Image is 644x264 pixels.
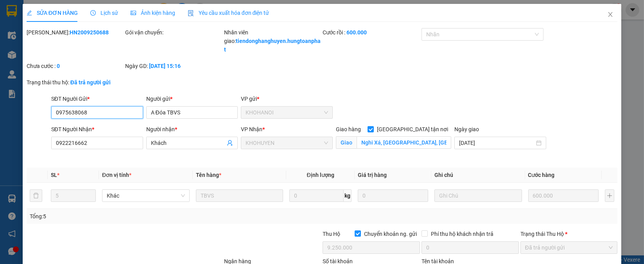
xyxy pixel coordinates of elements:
div: Chưa cước : [27,62,124,70]
div: Người gửi [146,95,238,103]
span: Lịch sử [90,10,118,16]
b: Đã trả người gửi [70,79,111,86]
img: icon [188,10,194,16]
div: [PERSON_NAME]: [27,28,124,37]
div: Trạng thái thu hộ: [27,78,149,87]
span: Giao hàng [336,126,361,132]
b: [DATE] 15:16 [149,63,181,69]
label: Ngày giao [454,126,479,132]
span: edit [27,10,32,16]
span: Tên hàng [196,172,221,178]
span: Cước hàng [528,172,555,178]
span: Thu Hộ [323,231,340,237]
div: Trạng thái Thu Hộ [520,230,618,238]
div: SĐT Người Gửi [51,95,143,103]
th: Ghi chú [431,168,525,183]
div: Tổng: 5 [30,212,249,221]
div: VP gửi [241,95,333,103]
span: [GEOGRAPHIC_DATA] tận nơi [374,125,451,134]
div: SĐT Người Nhận [51,125,143,134]
button: plus [605,189,615,202]
b: 0 [57,63,60,69]
b: 600.000 [346,29,367,36]
input: Ghi Chú [434,189,522,202]
span: Định lượng [307,172,334,178]
div: Gói vận chuyển: [125,28,222,37]
input: Ngày giao [459,139,535,147]
input: Giao tận nơi [357,136,451,149]
span: close [607,11,614,18]
span: user-add [227,140,233,146]
span: Đơn vị tính [102,172,131,178]
span: kg [344,189,352,202]
span: Khác [107,190,185,202]
span: Đã trả người gửi [525,242,613,253]
span: Ảnh kiện hàng [131,10,175,16]
div: Ngày GD: [125,62,222,70]
input: 0 [528,189,599,202]
div: Người nhận [146,125,238,134]
b: HN2009250688 [70,29,109,36]
span: KHOHUYEN [246,137,328,149]
input: VD: Bàn, Ghế [196,189,283,202]
span: Giao [336,136,357,149]
span: Yêu cầu xuất hóa đơn điện tử [188,10,269,16]
span: SL [51,172,57,178]
span: VP Nhận [241,126,262,132]
span: clock-circle [90,10,96,16]
b: tiendonghanghuyen.hungtoanphat [224,38,321,53]
button: delete [30,189,42,202]
button: Close [599,4,621,26]
span: Chuyển khoản ng. gửi [361,230,420,238]
span: KHOHANOI [246,107,328,118]
div: Cước rồi : [323,28,420,37]
span: Phí thu hộ khách nhận trả [428,230,497,238]
div: Nhân viên giao: [224,28,321,54]
span: picture [131,10,136,16]
input: 0 [358,189,428,202]
span: SỬA ĐƠN HÀNG [27,10,78,16]
span: Giá trị hàng [358,172,387,178]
